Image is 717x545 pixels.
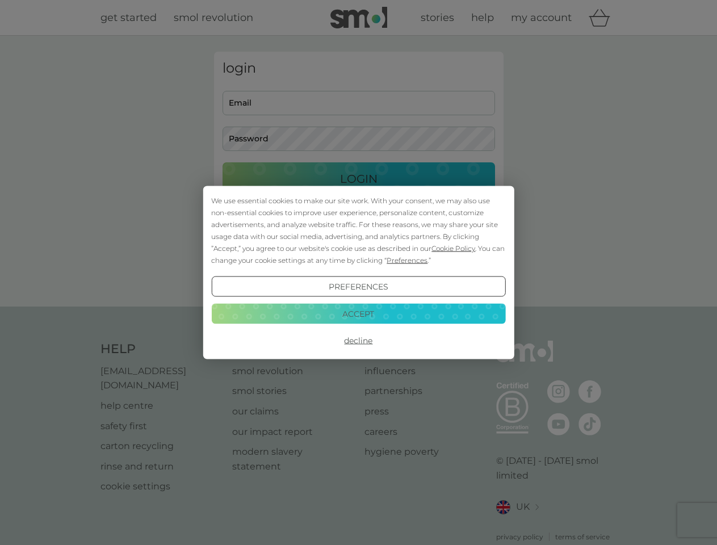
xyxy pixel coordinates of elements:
[203,186,514,359] div: Cookie Consent Prompt
[211,195,505,266] div: We use essential cookies to make our site work. With your consent, we may also use non-essential ...
[211,303,505,324] button: Accept
[211,276,505,297] button: Preferences
[211,330,505,351] button: Decline
[431,244,475,253] span: Cookie Policy
[387,256,427,265] span: Preferences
